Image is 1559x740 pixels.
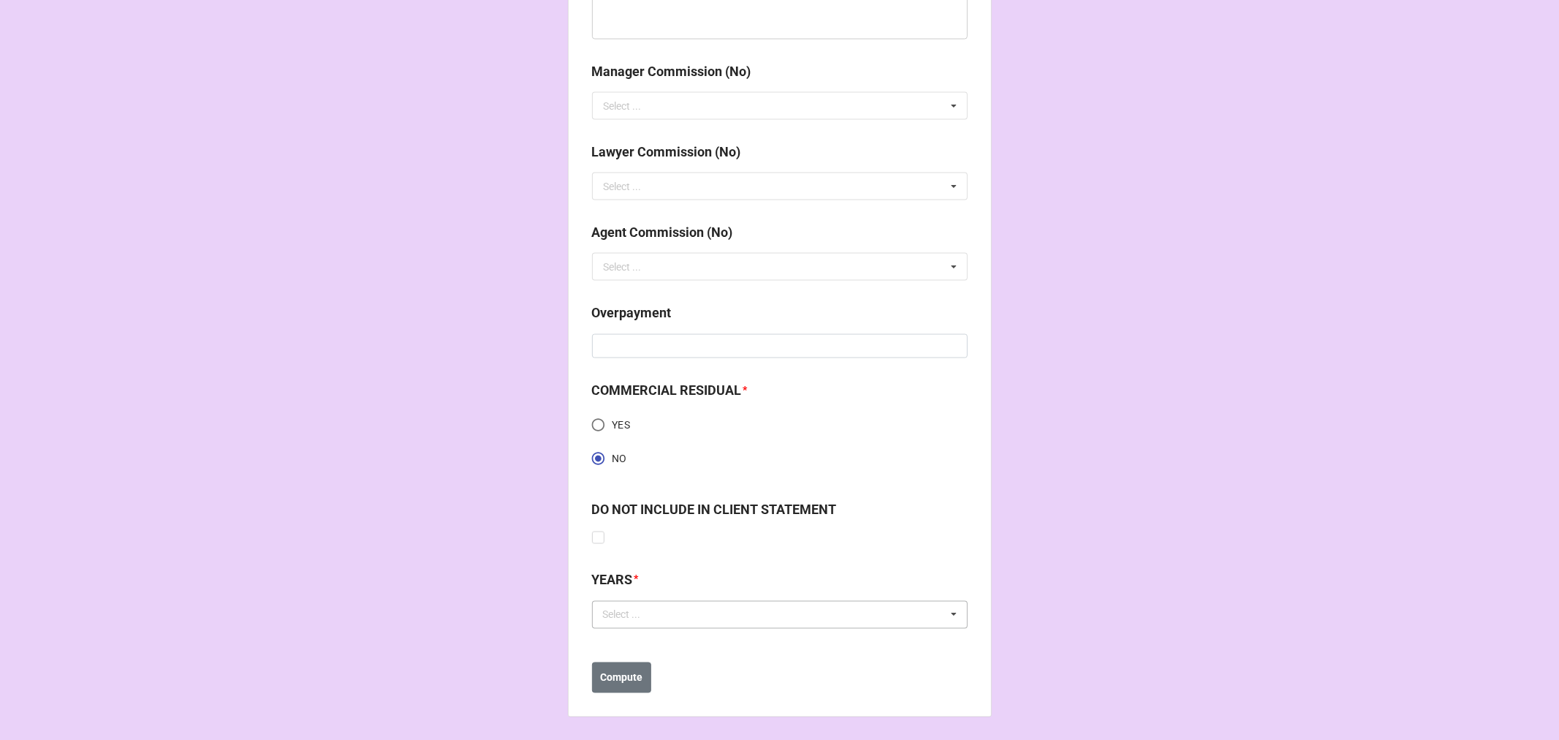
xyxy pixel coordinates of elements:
div: Select ... [604,101,642,111]
div: rdw-editor [599,7,961,23]
label: Lawyer Commission (No) [592,142,741,162]
button: Compute [592,662,651,693]
label: DO NOT INCLUDE IN CLIENT STATEMENT [592,500,837,521]
label: COMMERCIAL RESIDUAL [592,380,742,401]
div: Select ... [599,606,662,623]
label: YEARS [592,570,633,591]
b: Compute [600,671,642,686]
label: Manager Commission (No) [592,61,751,82]
div: Select ... [604,181,642,192]
label: Agent Commission (No) [592,222,733,243]
div: Select ... [604,262,642,272]
span: YES [612,418,630,433]
span: NO [612,451,627,467]
label: Overpayment [592,303,672,323]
